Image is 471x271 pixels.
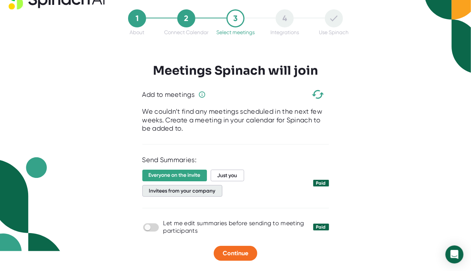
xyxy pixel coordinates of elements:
[128,9,146,27] div: 1
[142,90,195,99] div: Add to meetings
[153,63,318,78] h3: Meetings Spinach will join
[211,170,244,181] span: Just you
[164,29,208,35] div: Connect Calendar
[445,245,463,263] div: Open Intercom Messenger
[142,185,222,197] span: Invitees from your company
[223,250,248,257] span: Continue
[142,156,329,164] div: Send Summaries:
[177,9,195,27] div: 2
[276,9,294,27] div: 4
[142,170,207,181] span: Everyone on the invite
[226,9,245,27] div: 3
[163,220,308,235] div: Let me edit summaries before sending to meeting participants
[270,29,299,35] div: Integrations
[319,29,349,35] div: Use Spinach
[216,29,255,35] div: Select meetings
[316,224,326,230] div: Paid
[130,29,145,35] div: About
[214,246,257,261] button: Continue
[142,107,329,133] div: We couldn’t find any meetings scheduled in the next few weeks. Create a meeting in your calendar ...
[316,181,326,186] div: Paid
